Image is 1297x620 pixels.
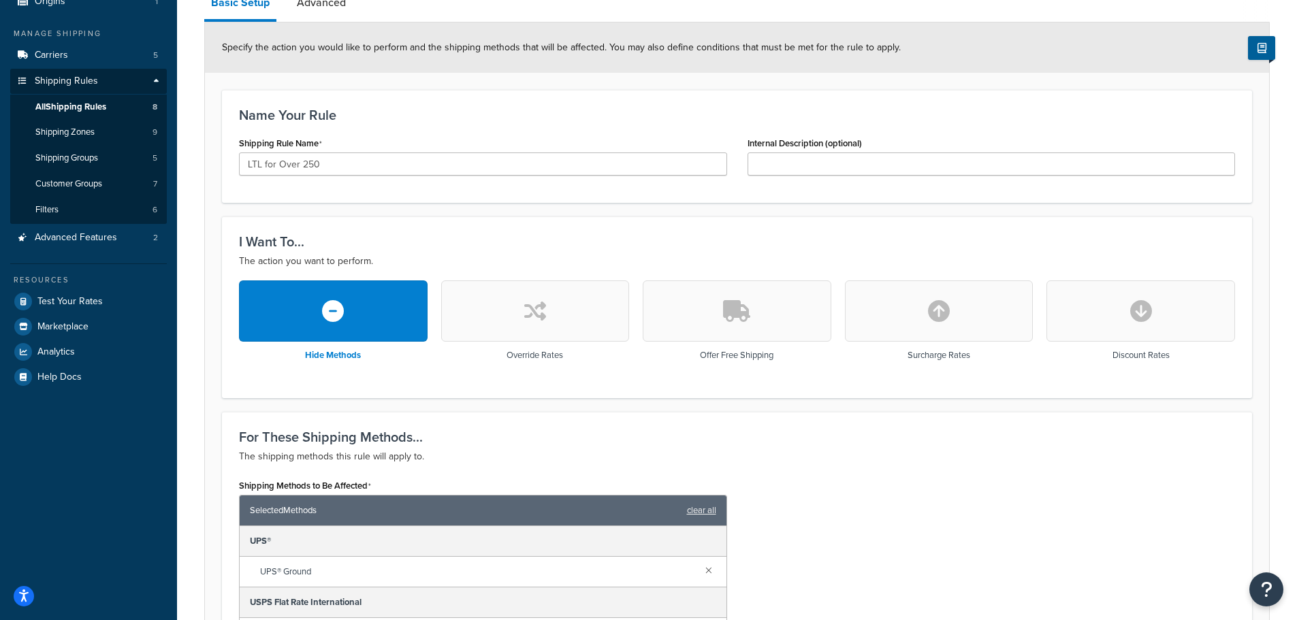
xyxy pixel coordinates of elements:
h3: Hide Methods [305,350,361,360]
span: Marketplace [37,321,89,333]
span: Test Your Rates [37,296,103,308]
span: 2 [153,232,158,244]
li: Customer Groups [10,172,167,197]
div: USPS Flat Rate International [240,587,726,618]
span: Advanced Features [35,232,117,244]
a: Analytics [10,340,167,364]
li: Shipping Zones [10,120,167,145]
h3: Surcharge Rates [908,350,970,360]
span: Filters [35,204,59,216]
span: 5 [153,152,157,164]
div: Resources [10,274,167,286]
span: Specify the action you would like to perform and the shipping methods that will be affected. You ... [222,40,901,54]
span: 5 [153,50,158,61]
label: Internal Description (optional) [748,138,862,148]
span: Selected Methods [250,501,680,520]
a: Carriers5 [10,43,167,68]
a: Shipping Groups5 [10,146,167,171]
a: Help Docs [10,365,167,389]
span: Shipping Rules [35,76,98,87]
label: Shipping Rule Name [239,138,322,149]
span: 6 [153,204,157,216]
div: UPS® [240,526,726,557]
span: 8 [153,101,157,113]
a: Test Your Rates [10,289,167,314]
a: Customer Groups7 [10,172,167,197]
li: Shipping Groups [10,146,167,171]
a: Shipping Rules [10,69,167,94]
span: Help Docs [37,372,82,383]
span: 9 [153,127,157,138]
a: clear all [687,501,716,520]
a: Shipping Zones9 [10,120,167,145]
h3: Offer Free Shipping [700,350,773,360]
h3: For These Shipping Methods... [239,429,1235,444]
li: Advanced Features [10,225,167,250]
li: Shipping Rules [10,69,167,224]
a: Advanced Features2 [10,225,167,250]
h3: Override Rates [507,350,563,360]
li: Filters [10,197,167,223]
p: The shipping methods this rule will apply to. [239,448,1235,465]
div: Manage Shipping [10,28,167,39]
span: Shipping Zones [35,127,95,138]
a: Filters6 [10,197,167,223]
a: Marketplace [10,314,167,339]
label: Shipping Methods to Be Affected [239,480,371,491]
button: Show Help Docs [1248,36,1275,60]
a: AllShipping Rules8 [10,95,167,120]
span: UPS® Ground [260,562,694,581]
span: Analytics [37,346,75,358]
p: The action you want to perform. [239,253,1235,270]
li: Carriers [10,43,167,68]
span: 7 [153,178,157,190]
span: All Shipping Rules [35,101,106,113]
span: Carriers [35,50,68,61]
h3: Name Your Rule [239,108,1235,123]
button: Open Resource Center [1249,572,1283,606]
span: Customer Groups [35,178,102,190]
h3: I Want To... [239,234,1235,249]
h3: Discount Rates [1112,350,1170,360]
span: Shipping Groups [35,152,98,164]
